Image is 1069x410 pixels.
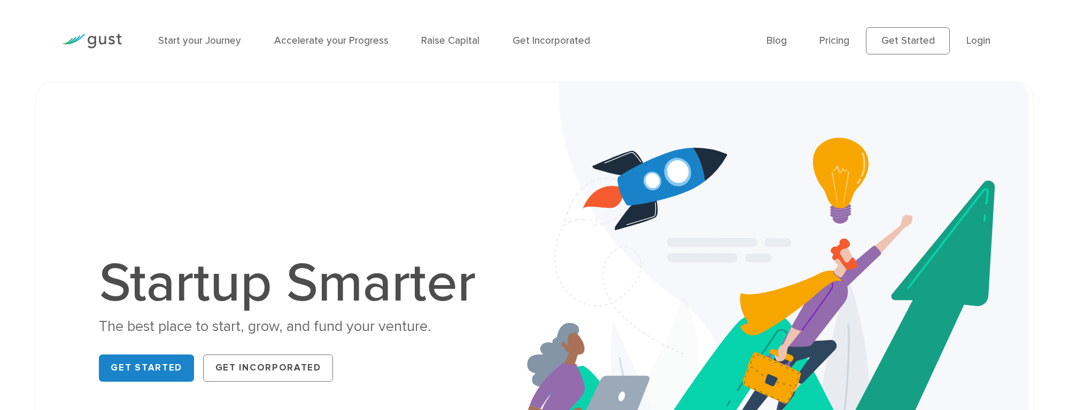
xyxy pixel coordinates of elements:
a: Login [966,35,990,46]
a: Pricing [819,35,849,46]
img: Gust Logo [62,34,122,48]
a: Get Incorporated [203,354,333,382]
h1: Startup Smarter [99,256,491,311]
a: Get Started [866,27,950,54]
a: Accelerate your Progress [274,35,389,46]
div: The best place to start, grow, and fund your venture. [99,317,491,336]
a: Blog [766,35,787,46]
a: Raise Capital [421,35,479,46]
a: Get Started [99,354,194,382]
a: Get Incorporated [513,35,590,46]
a: Start your Journey [158,35,241,46]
